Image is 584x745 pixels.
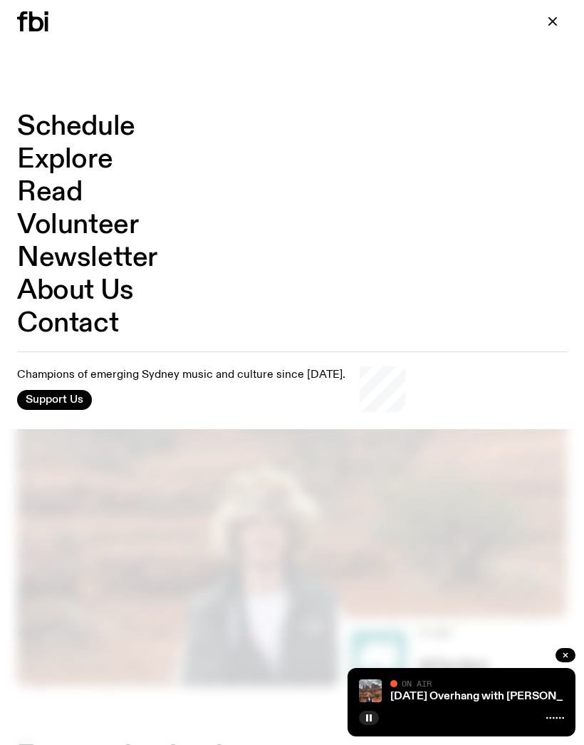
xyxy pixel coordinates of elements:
a: Contact [17,310,118,337]
a: Volunteer [17,212,138,239]
button: Support Us [17,390,92,410]
a: About Us [17,277,134,304]
span: On Air [402,679,432,688]
a: Explore [17,146,113,173]
a: Newsletter [17,245,157,272]
p: Champions of emerging Sydney music and culture since [DATE]. [17,369,345,382]
span: Support Us [26,394,83,406]
a: Read [17,179,82,206]
a: Schedule [17,113,135,140]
